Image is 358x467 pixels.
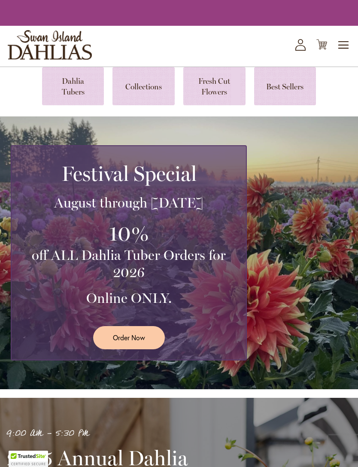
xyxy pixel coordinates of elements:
[6,427,243,441] p: 9:00 AM - 5:30 PM
[22,247,236,281] h3: off ALL Dahlia Tuber Orders for 2026
[22,162,236,186] h2: Festival Special
[113,333,145,342] span: Order Now
[8,30,92,60] a: store logo
[93,326,165,349] a: Order Now
[22,220,236,247] h3: 10%
[22,290,236,307] h3: Online ONLY.
[22,194,236,211] h3: August through [DATE]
